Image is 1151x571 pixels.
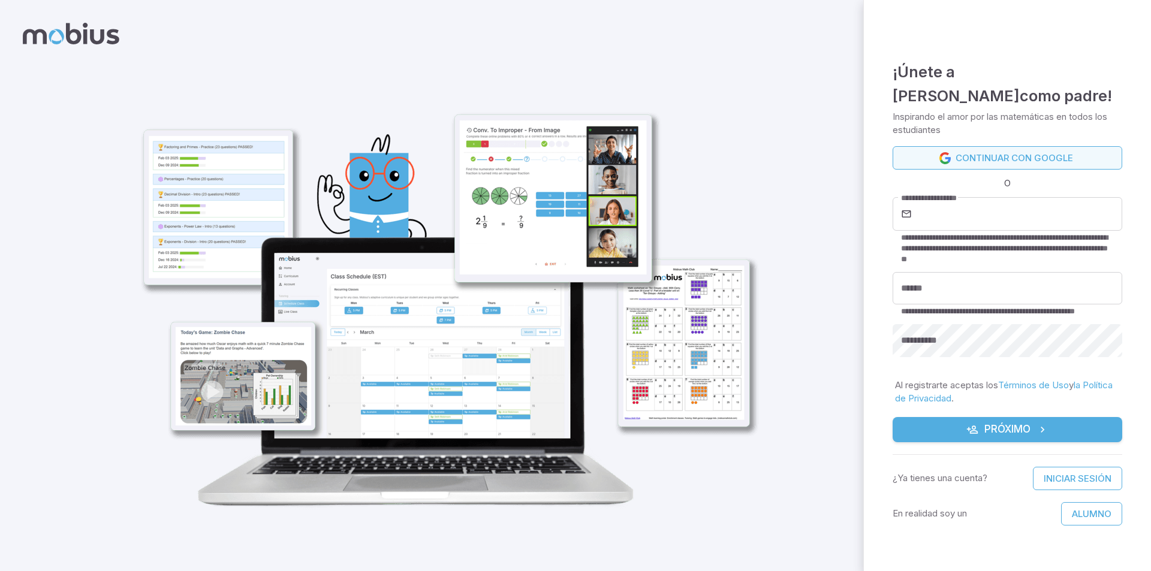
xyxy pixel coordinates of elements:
button: Próximo [893,417,1122,442]
font: Continuar con Google [956,152,1073,164]
button: Alumno [1061,502,1122,525]
font: Inspirando el amor por las matemáticas en todos los estudiantes [893,111,1107,135]
a: Continuar con Google [893,146,1122,170]
font: O [1004,177,1011,189]
font: En realidad soy un [893,507,967,519]
font: como padre [1020,87,1107,105]
font: Próximo [984,423,1031,435]
font: ¿Ya tienes una cuenta? [893,472,987,484]
a: la Política de Privacidad [895,379,1113,404]
font: Al registrarte aceptas los [895,379,998,391]
font: Alumno [1072,508,1111,519]
a: Términos de Uso [998,379,1069,391]
font: . [951,392,954,404]
font: ! [1107,87,1112,105]
font: Iniciar sesión [1044,473,1111,484]
a: Iniciar sesión [1033,467,1122,490]
font: ¡Únete a [PERSON_NAME] [893,63,1020,105]
img: padre_1-ilustración [110,41,772,527]
font: y [1069,379,1074,391]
